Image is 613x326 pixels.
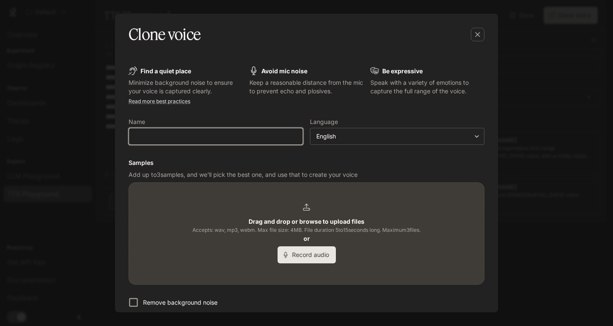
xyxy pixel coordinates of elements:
h5: Clone voice [129,24,201,45]
b: Avoid mic noise [261,67,307,75]
b: Find a quiet place [140,67,191,75]
div: English [310,132,484,141]
p: Language [310,119,338,125]
b: Drag and drop or browse to upload files [249,218,364,225]
p: Name [129,119,145,125]
a: Read more best practices [129,98,190,104]
span: Accepts: wav, mp3, webm. Max file size: 4MB. File duration 5 to 15 seconds long. Maximum 3 files. [192,226,421,234]
p: Remove background noise [143,298,218,307]
b: or [304,235,310,242]
button: Record audio [278,246,336,263]
b: Be expressive [382,67,423,75]
div: English [316,132,470,141]
p: Keep a reasonable distance from the mic to prevent echo and plosives. [249,78,364,95]
p: Minimize background noise to ensure your voice is captured clearly. [129,78,243,95]
h6: Samples [129,159,484,167]
p: Add up to 3 samples, and we'll pick the best one, and use that to create your voice [129,170,484,179]
p: Speak with a variety of emotions to capture the full range of the voice. [370,78,484,95]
